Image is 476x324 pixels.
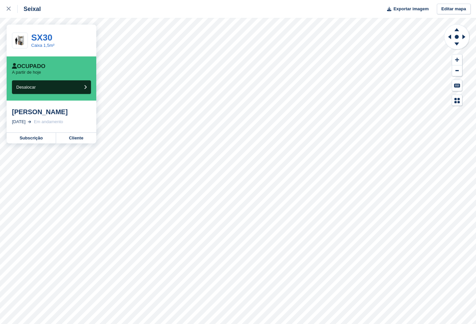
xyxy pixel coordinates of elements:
button: Zoom Out [452,65,462,76]
div: [DATE] [12,119,26,125]
div: Seixal [18,5,41,13]
img: 15-sqft-unit.jpg [12,35,28,46]
div: Em andamento [34,119,63,125]
button: Desalocar [12,80,91,94]
button: Keyboard Shortcuts [452,80,462,91]
a: SX30 [31,33,52,42]
p: A partir de hoje [12,70,41,75]
div: [PERSON_NAME] [12,108,91,116]
a: Caixa 1,5m² [31,43,54,48]
a: Cliente [56,133,96,143]
img: arrow-right-light-icn-cde0832a797a2874e46488d9cf13f60e5c3a73dbe684e267c42b8395dfbc2abf.svg [28,121,31,123]
a: Subscrição [7,133,56,143]
font: Ocupado [17,63,45,69]
button: Exportar imagem [383,4,429,15]
button: Map Legend [452,95,462,106]
span: Desalocar [16,85,36,90]
span: Exportar imagem [393,6,429,12]
a: Editar mapa [437,4,471,15]
button: Zoom In [452,54,462,65]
